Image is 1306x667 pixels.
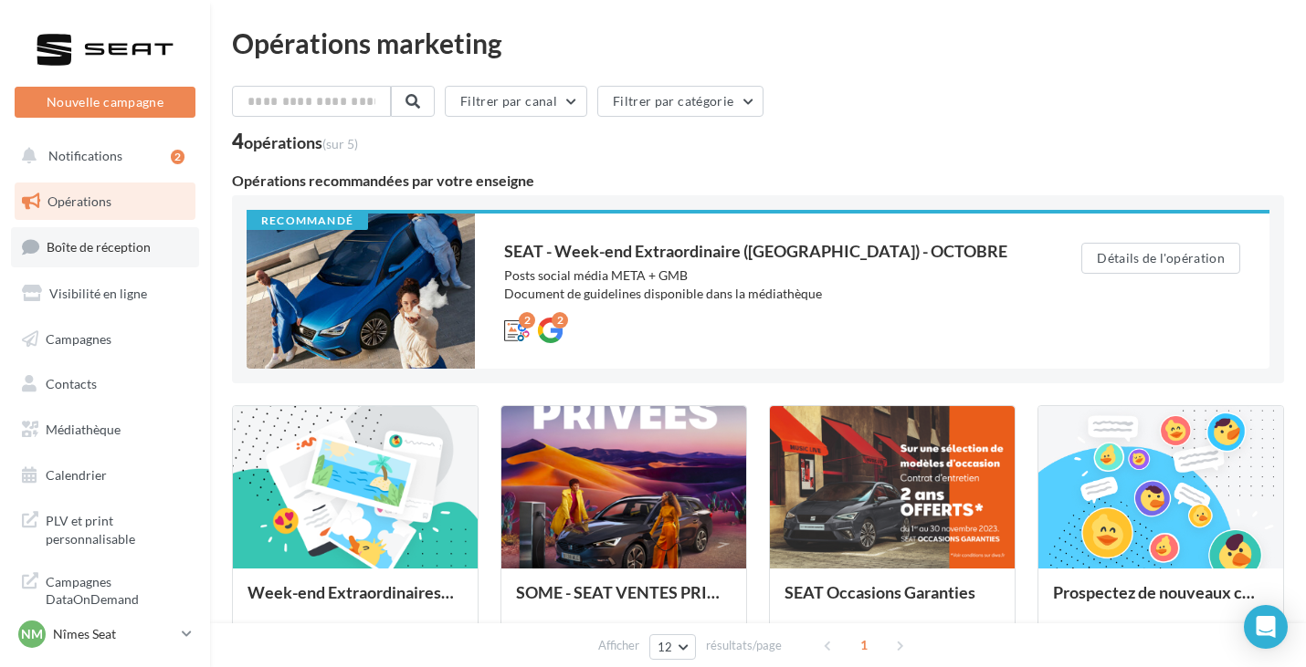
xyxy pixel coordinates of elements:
[11,501,199,555] a: PLV et print personnalisable
[46,467,107,483] span: Calendrier
[49,286,147,301] span: Visibilité en ligne
[11,137,192,175] button: Notifications 2
[649,634,696,660] button: 12
[597,86,764,117] button: Filtrer par catégorie
[232,29,1284,57] div: Opérations marketing
[46,376,97,391] span: Contacts
[445,86,587,117] button: Filtrer par canal
[46,422,121,437] span: Médiathèque
[48,148,122,163] span: Notifications
[248,583,463,620] div: Week-end Extraordinaires Octobre 2025
[11,182,199,221] a: Opérations
[11,320,199,359] a: Campagnes
[706,637,782,654] span: résultats/page
[232,173,1284,188] div: Opérations recommandées par votre enseigne
[658,640,673,654] span: 12
[47,239,151,255] span: Boîte de réception
[11,275,199,313] a: Visibilité en ligne
[504,266,1008,303] div: Posts social média META + GMB Document de guidelines disponible dans la médiathèque
[1053,583,1269,620] div: Prospectez de nouveaux contacts
[11,456,199,495] a: Calendrier
[519,312,535,328] div: 2
[53,625,174,643] p: Nîmes Seat
[11,411,199,449] a: Médiathèque
[322,136,358,151] span: (sur 5)
[244,134,358,151] div: opérations
[47,193,111,209] span: Opérations
[46,569,188,609] span: Campagnes DataOnDemand
[11,365,199,403] a: Contacts
[552,312,568,328] div: 2
[504,243,1008,259] div: SEAT - Week-end Extraordinaire ([GEOGRAPHIC_DATA]) - OCTOBRE
[247,214,368,230] div: Recommandé
[21,625,43,643] span: Nm
[11,227,199,266] a: Boîte de réception
[11,562,199,616] a: Campagnes DataOnDemand
[15,617,195,651] a: Nm Nîmes Seat
[232,131,358,151] div: 4
[1081,243,1240,274] button: Détails de l'opération
[46,508,188,547] span: PLV et print personnalisable
[849,631,879,660] span: 1
[15,87,195,118] button: Nouvelle campagne
[785,583,1000,620] div: SEAT Occasions Garanties
[171,150,184,164] div: 2
[46,330,111,346] span: Campagnes
[1244,605,1288,649] div: Open Intercom Messenger
[598,637,639,654] span: Afficher
[516,583,732,620] div: SOME - SEAT VENTES PRIVEES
